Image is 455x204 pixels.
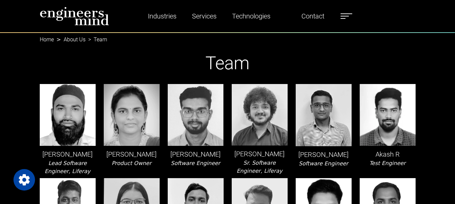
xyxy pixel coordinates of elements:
[236,160,282,174] i: Sr. Software Engineer, Liferay
[145,8,179,24] a: Industries
[40,53,416,74] h1: Team
[229,8,273,24] a: Technologies
[299,8,327,24] a: Contact
[86,36,107,44] li: Team
[360,84,416,146] img: leader-img
[44,160,90,174] i: Lead Software Engineer, Liferay
[40,32,416,40] nav: breadcrumb
[168,84,224,146] img: leader-img
[296,150,352,160] p: [PERSON_NAME]
[168,149,224,159] p: [PERSON_NAME]
[232,149,288,159] p: [PERSON_NAME]
[189,8,219,24] a: Services
[40,7,109,26] img: logo
[40,36,54,43] a: Home
[40,149,96,159] p: [PERSON_NAME]
[40,84,96,146] img: leader-img
[296,84,352,146] img: leader-img
[299,160,348,167] i: Software Engineer
[64,36,86,43] a: About Us
[171,160,220,166] i: Software Engineer
[369,160,406,166] i: Test Engineer
[232,84,288,146] img: leader-img
[360,149,416,159] p: Akash R
[104,149,160,159] p: [PERSON_NAME]
[111,160,151,166] i: Product Owner
[104,84,160,146] img: leader-img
